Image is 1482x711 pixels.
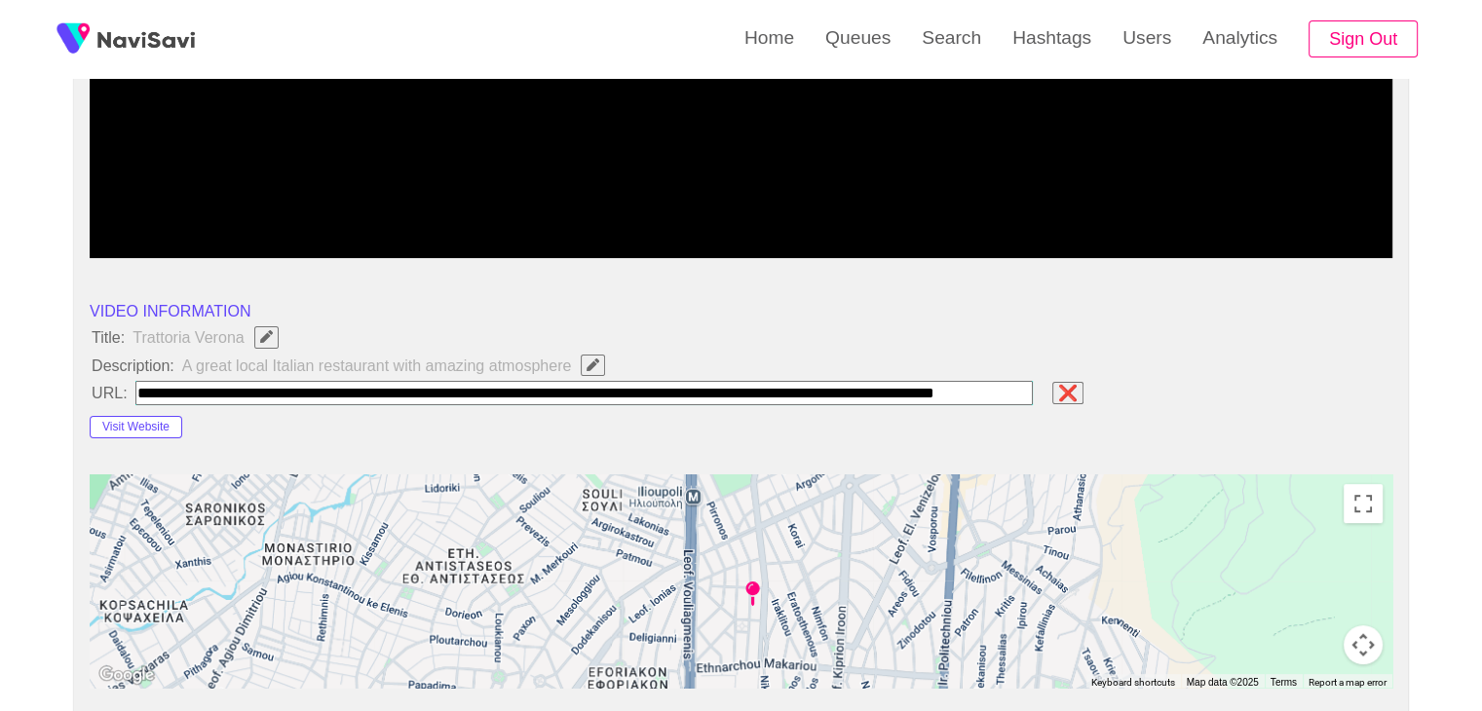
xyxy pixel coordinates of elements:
[95,662,159,688] img: Google
[1187,677,1259,688] span: Map data ©2025
[1056,384,1080,401] span: Cancel
[1271,677,1297,688] a: Terms (opens in new tab)
[1344,484,1383,523] button: Toggle fullscreen view
[1309,20,1418,58] button: Sign Out
[1309,677,1387,688] a: Report a map error
[180,353,618,378] span: A great local Italian restaurant with amazing atmosphere
[90,299,1392,322] li: VIDEO INFORMATION
[1344,625,1383,664] button: Map camera controls
[90,356,176,374] span: Description:
[90,328,127,346] span: Title:
[254,326,279,348] button: Edit Field
[258,330,275,343] span: Edit Field
[90,416,182,433] a: Visit Website
[1052,382,1083,403] button: Cancel
[95,662,159,688] a: Open this area in Google Maps (opens a new window)
[90,416,182,439] button: Visit Website
[97,29,195,49] img: fireSpot
[581,355,605,376] button: Edit Field
[131,324,289,350] span: Trattoria Verona
[1091,676,1175,690] button: Keyboard shortcuts
[49,15,97,63] img: fireSpot
[90,384,130,401] span: URL:
[585,358,601,371] span: Edit Field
